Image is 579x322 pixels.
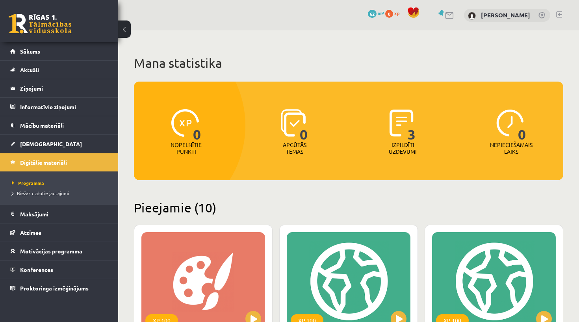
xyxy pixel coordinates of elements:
a: Informatīvie ziņojumi [10,98,108,116]
a: Ziņojumi [10,79,108,97]
legend: Informatīvie ziņojumi [20,98,108,116]
a: Aktuāli [10,61,108,79]
a: Proktoringa izmēģinājums [10,279,108,297]
h1: Mana statistika [134,55,563,71]
span: 0 [518,109,526,141]
h2: Pieejamie (10) [134,200,563,215]
span: xp [394,10,399,16]
a: Atzīmes [10,223,108,242]
span: 3 [408,109,416,141]
span: 0 [300,109,308,141]
span: Proktoringa izmēģinājums [20,285,89,292]
a: Digitālie materiāli [10,153,108,171]
img: icon-clock-7be60019b62300814b6bd22b8e044499b485619524d84068768e800edab66f18.svg [496,109,524,137]
span: Aktuāli [20,66,39,73]
span: mP [378,10,384,16]
span: Biežāk uzdotie jautājumi [12,190,69,196]
span: 62 [368,10,377,18]
span: Motivācijas programma [20,248,82,255]
span: Digitālie materiāli [20,159,67,166]
span: 0 [193,109,201,141]
span: Atzīmes [20,229,41,236]
img: icon-completed-tasks-ad58ae20a441b2904462921112bc710f1caf180af7a3daa7317a5a94f2d26646.svg [390,109,414,137]
a: Konferences [10,261,108,279]
span: Mācību materiāli [20,122,64,129]
a: Sākums [10,42,108,60]
span: 0 [385,10,393,18]
a: [DEMOGRAPHIC_DATA] [10,135,108,153]
a: Maksājumi [10,205,108,223]
a: 0 xp [385,10,403,16]
legend: Ziņojumi [20,79,108,97]
a: [PERSON_NAME] [481,11,530,19]
img: icon-xp-0682a9bc20223a9ccc6f5883a126b849a74cddfe5390d2b41b4391c66f2066e7.svg [171,109,199,137]
img: Violeta Vederņikova [468,12,476,20]
p: Nopelnītie punkti [171,141,202,155]
img: icon-learned-topics-4a711ccc23c960034f471b6e78daf4a3bad4a20eaf4de84257b87e66633f6470.svg [281,109,306,137]
p: Izpildīti uzdevumi [388,141,418,155]
p: Nepieciešamais laiks [490,141,533,155]
a: Mācību materiāli [10,116,108,134]
span: Konferences [20,266,53,273]
a: Rīgas 1. Tālmācības vidusskola [9,14,72,34]
a: 62 mP [368,10,384,16]
span: Programma [12,180,44,186]
span: [DEMOGRAPHIC_DATA] [20,140,82,147]
a: Programma [12,179,110,186]
legend: Maksājumi [20,205,108,223]
span: Sākums [20,48,40,55]
p: Apgūtās tēmas [279,141,310,155]
a: Biežāk uzdotie jautājumi [12,190,110,197]
a: Motivācijas programma [10,242,108,260]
